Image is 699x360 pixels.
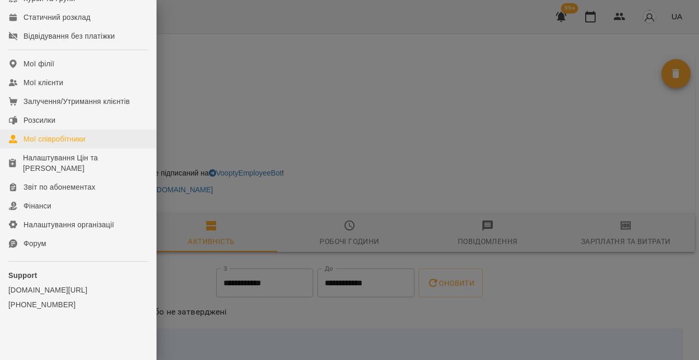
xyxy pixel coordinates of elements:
[23,134,86,144] div: Мої співробітники
[23,201,51,211] div: Фінанси
[23,96,130,107] div: Залучення/Утримання клієнтів
[23,59,54,69] div: Мої філії
[23,31,115,41] div: Відвідування без платіжки
[23,153,148,173] div: Налаштування Цін та [PERSON_NAME]
[23,182,96,192] div: Звіт по абонементах
[23,219,114,230] div: Налаштування організації
[8,285,148,295] a: [DOMAIN_NAME][URL]
[23,115,55,125] div: Розсилки
[23,77,63,88] div: Мої клієнти
[23,238,46,249] div: Форум
[23,12,90,22] div: Статичний розклад
[8,270,148,281] p: Support
[8,299,148,310] a: [PHONE_NUMBER]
